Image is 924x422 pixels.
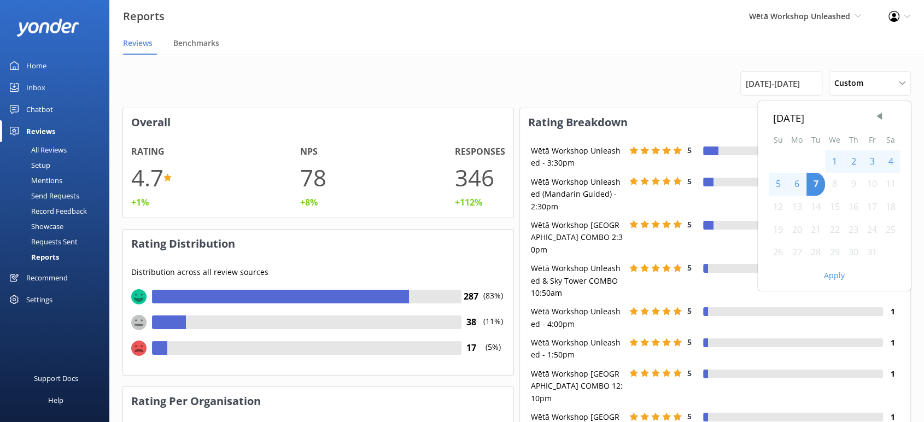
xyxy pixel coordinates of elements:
div: Home [26,55,46,77]
div: Thu Oct 23 2025 [844,219,863,242]
span: 5 [687,337,692,347]
span: [DATE] - [DATE] [746,77,800,90]
div: Tue Oct 21 2025 [806,219,825,242]
div: Requests Sent [7,234,78,249]
div: Sat Oct 25 2025 [881,219,900,242]
span: 5 [687,219,692,230]
abbr: Thursday [849,134,858,145]
div: Thu Oct 16 2025 [844,196,863,219]
span: Wētā Workshop Unleashed [749,11,850,21]
p: (11%) [481,315,505,341]
div: Wētā Workshop Unleashed - 4:00pm [528,306,627,330]
a: Mentions [7,173,109,188]
div: Wētā Workshop Unleashed & Sky Tower COMBO 10:50am [528,262,627,299]
abbr: Tuesday [811,134,821,145]
div: Wed Oct 29 2025 [825,241,844,264]
span: Custom [834,77,870,89]
a: Record Feedback [7,203,109,219]
div: Thu Oct 02 2025 [844,150,863,173]
div: Sun Oct 26 2025 [769,241,787,264]
div: Sun Oct 05 2025 [769,173,787,196]
a: Showcase [7,219,109,234]
div: Wētā Workshop Unleashed (Mandarin Guided) - 2:30pm [528,176,627,213]
div: Chatbot [26,98,53,120]
div: Mon Oct 13 2025 [787,196,806,219]
h1: 4.7 [131,159,163,196]
div: Showcase [7,219,63,234]
div: Mon Oct 27 2025 [787,241,806,264]
div: Wed Oct 01 2025 [825,150,844,173]
h4: 1 [883,337,902,349]
h1: 346 [455,159,494,196]
div: Wētā Workshop Unleashed - 3:30pm [528,145,627,169]
span: 5 [687,368,692,378]
span: Benchmarks [173,38,219,49]
div: +1% [131,196,149,210]
h4: Rating [131,145,165,159]
span: 5 [687,262,692,273]
h4: 1 [883,306,902,318]
abbr: Wednesday [829,134,840,145]
div: Help [48,389,63,411]
abbr: Friday [869,134,876,145]
div: Tue Oct 07 2025 [806,173,825,196]
div: Wētā Workshop Unleashed - 1:50pm [528,337,627,361]
h3: Rating Breakdown [520,108,910,137]
h4: 1 [883,368,902,380]
div: Recommend [26,267,68,289]
div: [DATE] [773,110,896,126]
a: All Reviews [7,142,109,157]
div: Fri Oct 31 2025 [863,241,881,264]
div: Support Docs [34,367,78,389]
div: Wed Oct 08 2025 [825,173,844,196]
div: Mentions [7,173,62,188]
p: Distribution across all review sources [131,266,505,278]
h4: 287 [461,290,481,304]
span: 5 [687,176,692,186]
div: +112% [455,196,482,210]
div: Thu Oct 30 2025 [844,241,863,264]
span: Reviews [123,38,153,49]
img: yonder-white-logo.png [16,19,79,37]
abbr: Monday [791,134,803,145]
div: Fri Oct 17 2025 [863,196,881,219]
span: Previous Month [874,111,885,122]
span: 5 [687,306,692,316]
div: Setup [7,157,50,173]
div: Mon Oct 06 2025 [787,173,806,196]
a: Send Requests [7,188,109,203]
span: 5 [687,411,692,421]
div: Fri Oct 24 2025 [863,219,881,242]
div: Sat Oct 11 2025 [881,173,900,196]
h4: Responses [455,145,505,159]
div: Sat Oct 18 2025 [881,196,900,219]
h4: 38 [461,315,481,330]
span: 5 [687,145,692,155]
div: Tue Oct 14 2025 [806,196,825,219]
div: Tue Oct 28 2025 [806,241,825,264]
div: Fri Oct 10 2025 [863,173,881,196]
div: All Reviews [7,142,67,157]
button: Apply [824,272,845,279]
a: Requests Sent [7,234,109,249]
a: Setup [7,157,109,173]
h3: Rating Per Organisation [123,387,513,415]
abbr: Sunday [774,134,783,145]
div: Mon Oct 20 2025 [787,219,806,242]
div: Fri Oct 03 2025 [863,150,881,173]
h3: Overall [123,108,513,137]
h4: NPS [300,145,318,159]
h1: 78 [300,159,326,196]
div: Sun Oct 19 2025 [769,219,787,242]
div: Wed Oct 15 2025 [825,196,844,219]
div: Wed Oct 22 2025 [825,219,844,242]
div: Wētā Workshop [GEOGRAPHIC_DATA] COMBO 12:10pm [528,368,627,405]
div: Sat Oct 04 2025 [881,150,900,173]
h3: Reports [123,8,165,25]
a: Reports [7,249,109,265]
h3: Rating Distribution [123,230,513,258]
div: +8% [300,196,318,210]
div: Send Requests [7,188,79,203]
h4: 17 [461,341,481,355]
div: Reviews [26,120,55,142]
